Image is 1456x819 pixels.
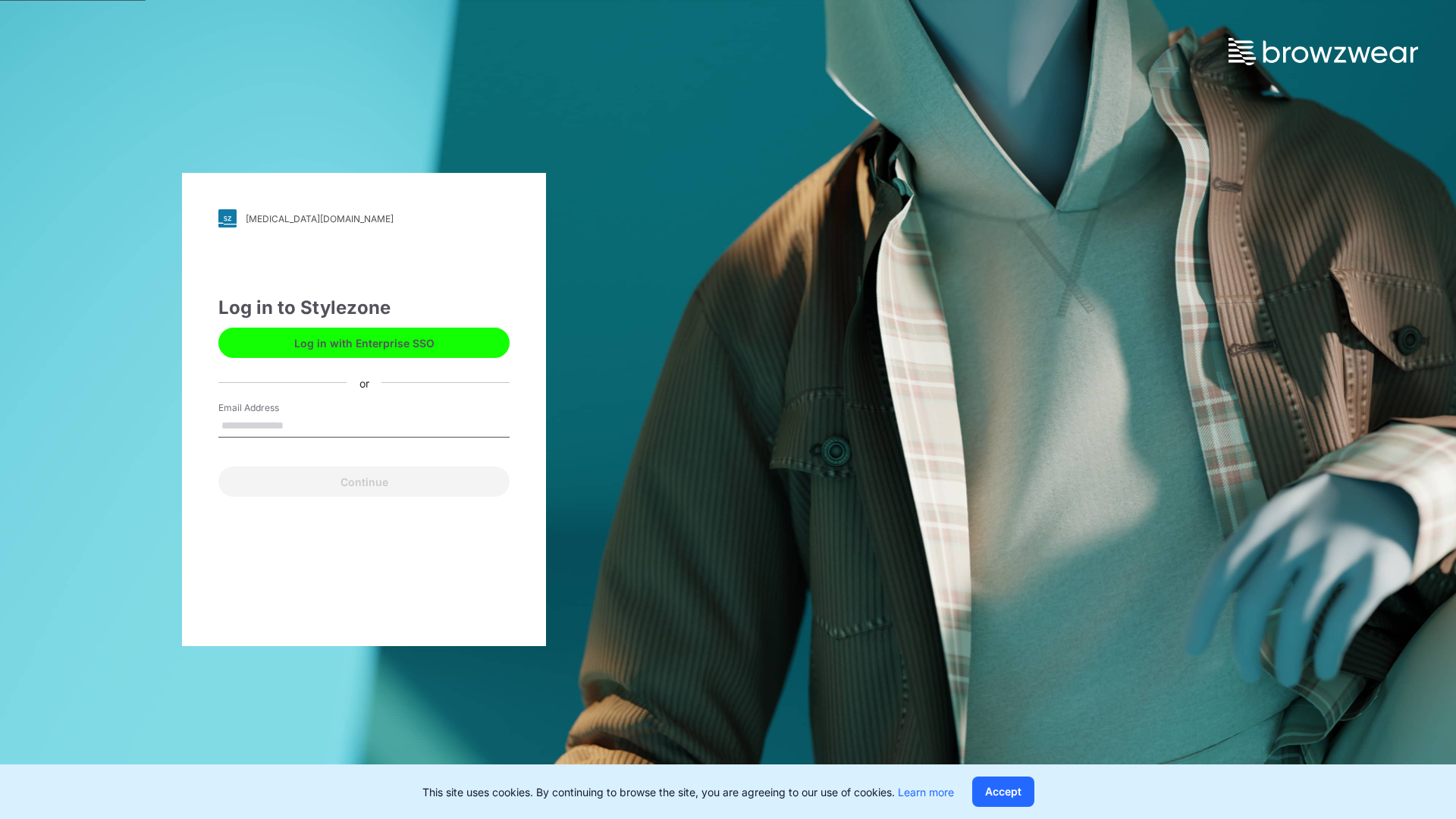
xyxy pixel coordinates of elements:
[972,777,1034,807] button: Accept
[218,294,510,322] div: Log in to Stylezone
[218,209,237,227] img: svg+xml;base64,PHN2ZyB3aWR0aD0iMjgiIGhlaWdodD0iMjgiIHZpZXdCb3g9IjAgMCAyOCAyOCIgZmlsbD0ibm9uZSIgeG...
[218,209,510,227] a: [MEDICAL_DATA][DOMAIN_NAME]
[218,401,325,415] label: Email Address
[898,786,954,799] a: Learn more
[218,328,510,358] button: Log in with Enterprise SSO
[422,784,954,800] p: This site uses cookies. By continuing to browse the site, you are agreeing to our use of cookies.
[347,375,381,391] div: or
[246,213,394,224] div: [MEDICAL_DATA][DOMAIN_NAME]
[1228,38,1418,65] img: browzwear-logo.73288ffb.svg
